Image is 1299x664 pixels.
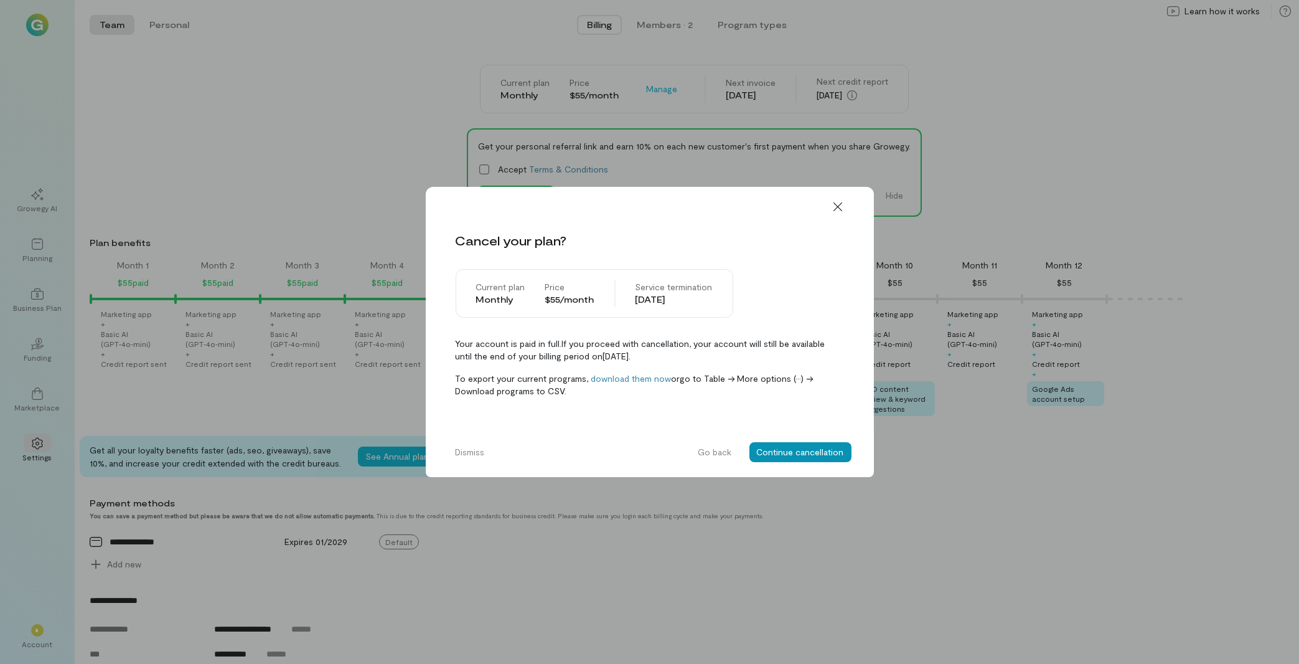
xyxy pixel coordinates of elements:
div: Cancel your plan? [456,232,567,249]
div: Service termination [635,281,713,293]
div: Price [545,281,594,293]
div: Monthly [476,293,525,306]
a: download them now [591,373,672,384]
span: To export your current programs, or go to Table -> More options (···) -> Download programs to CSV. [456,372,844,397]
div: Current plan [476,281,525,293]
button: Go back [691,442,739,462]
div: $55/month [545,293,594,306]
span: Your account is paid in full. If you proceed with cancellation, your account will still be availa... [456,338,844,363]
button: Continue cancellation [749,442,851,462]
button: Dismiss [448,442,492,462]
div: [DATE] [635,293,713,306]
